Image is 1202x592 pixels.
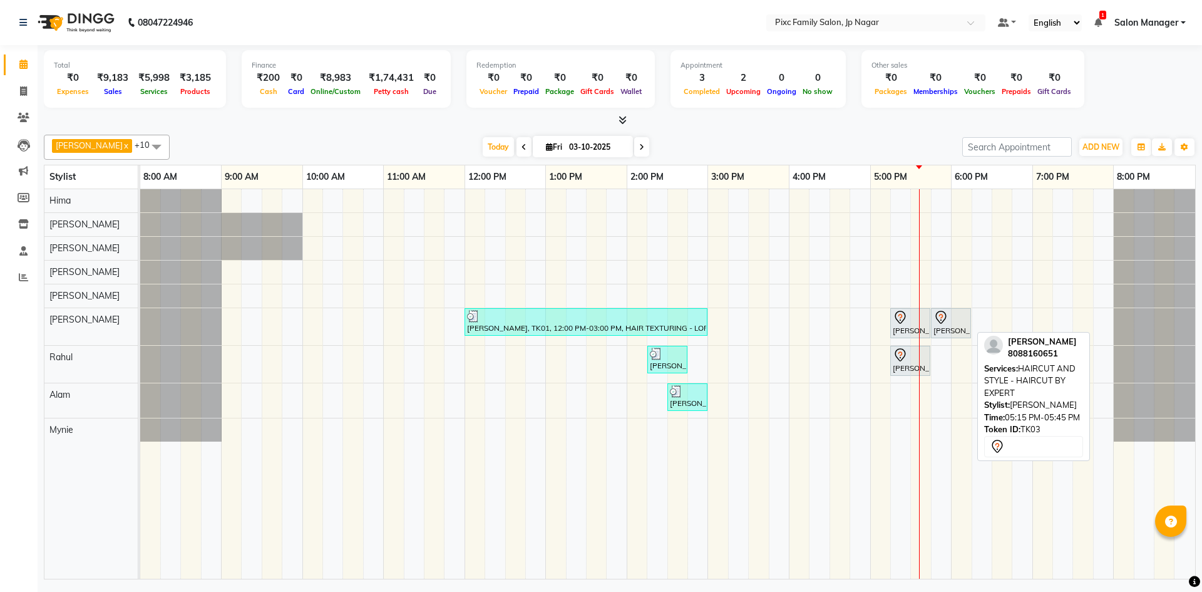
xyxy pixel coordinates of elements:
[542,87,577,96] span: Package
[56,140,123,150] span: [PERSON_NAME]
[1033,168,1072,186] a: 7:00 PM
[871,87,910,96] span: Packages
[962,137,1072,157] input: Search Appointment
[799,87,836,96] span: No show
[285,71,307,85] div: ₹0
[999,71,1034,85] div: ₹0
[140,168,180,186] a: 8:00 AM
[465,168,510,186] a: 12:00 PM
[617,87,645,96] span: Wallet
[999,87,1034,96] span: Prepaids
[542,71,577,85] div: ₹0
[871,168,910,186] a: 5:00 PM
[681,60,836,71] div: Appointment
[723,87,764,96] span: Upcoming
[723,71,764,85] div: 2
[799,71,836,85] div: 0
[419,71,441,85] div: ₹0
[764,87,799,96] span: Ongoing
[476,87,510,96] span: Voucher
[961,87,999,96] span: Vouchers
[910,87,961,96] span: Memberships
[54,87,92,96] span: Expenses
[49,389,70,400] span: Alam
[137,87,171,96] span: Services
[543,142,565,152] span: Fri
[984,400,1010,410] span: Stylist:
[135,140,159,150] span: +10
[961,71,999,85] div: ₹0
[123,140,128,150] a: x
[681,71,723,85] div: 3
[49,242,120,254] span: [PERSON_NAME]
[546,168,585,186] a: 1:00 PM
[871,71,910,85] div: ₹0
[984,412,1083,424] div: 05:15 PM-05:45 PM
[577,87,617,96] span: Gift Cards
[617,71,645,85] div: ₹0
[177,87,213,96] span: Products
[1034,87,1074,96] span: Gift Cards
[510,87,542,96] span: Prepaid
[1149,542,1189,579] iframe: chat widget
[984,423,1083,436] div: TK03
[54,71,92,85] div: ₹0
[32,5,118,40] img: logo
[984,412,1005,422] span: Time:
[1114,168,1153,186] a: 8:00 PM
[364,71,419,85] div: ₹1,74,431
[49,351,73,363] span: Rahul
[932,310,970,336] div: [PERSON_NAME], TK03, 05:45 PM-06:15 PM, HAIRCUT AND STYLE - HAIRCUT BY EXPERT
[101,87,125,96] span: Sales
[49,195,71,206] span: Hima
[257,87,280,96] span: Cash
[49,219,120,230] span: [PERSON_NAME]
[133,71,175,85] div: ₹5,998
[54,60,216,71] div: Total
[565,138,628,157] input: 2025-10-03
[252,60,441,71] div: Finance
[371,87,412,96] span: Petty cash
[577,71,617,85] div: ₹0
[669,385,706,409] div: [PERSON_NAME], TK04, 02:30 PM-03:00 PM, HAIRCUT & STYLE (MEN) - HAIRCUT (BELOW 12 YEARS)
[303,168,348,186] a: 10:00 AM
[681,87,723,96] span: Completed
[910,71,961,85] div: ₹0
[49,171,76,182] span: Stylist
[789,168,829,186] a: 4:00 PM
[49,290,120,301] span: [PERSON_NAME]
[92,71,133,85] div: ₹9,183
[49,424,73,435] span: Mynie
[138,5,193,40] b: 08047224946
[307,71,364,85] div: ₹8,983
[984,336,1003,355] img: profile
[984,399,1083,412] div: [PERSON_NAME]
[420,87,439,96] span: Due
[476,60,645,71] div: Redemption
[49,314,120,325] span: [PERSON_NAME]
[384,168,429,186] a: 11:00 AM
[708,168,747,186] a: 3:00 PM
[510,71,542,85] div: ₹0
[984,363,1018,373] span: Services:
[649,348,686,371] div: [PERSON_NAME], TK02, 02:15 PM-02:45 PM, HAIRCUT AND STYLE - HAIRCUT BY EXPERT
[285,87,307,96] span: Card
[871,60,1074,71] div: Other sales
[175,71,216,85] div: ₹3,185
[1099,11,1106,19] span: 1
[984,424,1020,434] span: Token ID:
[1082,142,1119,152] span: ADD NEW
[984,363,1076,398] span: HAIRCUT AND STYLE - HAIRCUT BY EXPERT
[1094,17,1102,28] a: 1
[764,71,799,85] div: 0
[1034,71,1074,85] div: ₹0
[483,137,514,157] span: Today
[466,310,706,334] div: [PERSON_NAME], TK01, 12:00 PM-03:00 PM, HAIR TEXTURING - LOREAL SMOOTHENING / STRAIGHTENING (L)
[952,168,991,186] a: 6:00 PM
[476,71,510,85] div: ₹0
[891,348,929,374] div: [PERSON_NAME], TK03, 05:15 PM-05:45 PM, HAIRCUT AND STYLE - HAIRCUT BY EXPERT
[222,168,262,186] a: 9:00 AM
[49,266,120,278] span: [PERSON_NAME]
[1114,16,1178,29] span: Salon Manager
[307,87,364,96] span: Online/Custom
